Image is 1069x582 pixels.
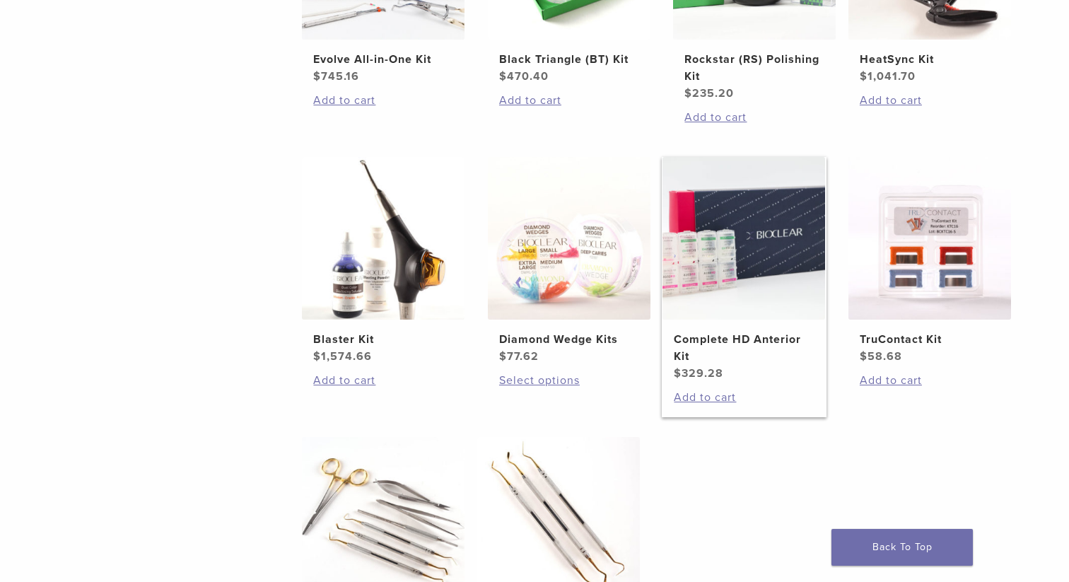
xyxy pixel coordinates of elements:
bdi: 470.40 [499,69,549,83]
h2: HeatSync Kit [860,51,1000,68]
bdi: 745.16 [313,69,359,83]
bdi: 1,041.70 [860,69,916,83]
a: Select options for “Diamond Wedge Kits” [499,372,639,389]
a: Add to cart: “Black Triangle (BT) Kit” [499,92,639,109]
span: $ [499,69,507,83]
a: Add to cart: “Complete HD Anterior Kit” [674,389,814,406]
img: Diamond Wedge Kits [488,157,650,320]
a: Complete HD Anterior KitComplete HD Anterior Kit $329.28 [662,157,826,382]
bdi: 235.20 [684,86,734,100]
h2: Blaster Kit [313,331,453,348]
img: Blaster Kit [302,157,465,320]
a: Blaster KitBlaster Kit $1,574.66 [301,157,466,365]
span: $ [313,349,321,363]
h2: Rockstar (RS) Polishing Kit [684,51,824,85]
a: Diamond Wedge KitsDiamond Wedge Kits $77.62 [487,157,652,365]
span: $ [674,366,682,380]
h2: TruContact Kit [860,331,1000,348]
h2: Evolve All-in-One Kit [313,51,453,68]
a: Add to cart: “TruContact Kit” [860,372,1000,389]
h2: Complete HD Anterior Kit [674,331,814,365]
span: $ [860,69,868,83]
bdi: 58.68 [860,349,902,363]
a: Add to cart: “Blaster Kit” [313,372,453,389]
h2: Black Triangle (BT) Kit [499,51,639,68]
h2: Diamond Wedge Kits [499,331,639,348]
img: TruContact Kit [848,157,1011,320]
span: $ [499,349,507,363]
bdi: 1,574.66 [313,349,372,363]
a: Add to cart: “HeatSync Kit” [860,92,1000,109]
a: Back To Top [831,529,973,566]
a: Add to cart: “Rockstar (RS) Polishing Kit” [684,109,824,126]
a: Add to cart: “Evolve All-in-One Kit” [313,92,453,109]
bdi: 77.62 [499,349,539,363]
span: $ [684,86,692,100]
span: $ [313,69,321,83]
img: Complete HD Anterior Kit [662,157,825,320]
span: $ [860,349,868,363]
a: TruContact KitTruContact Kit $58.68 [848,157,1012,365]
bdi: 329.28 [674,366,723,380]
